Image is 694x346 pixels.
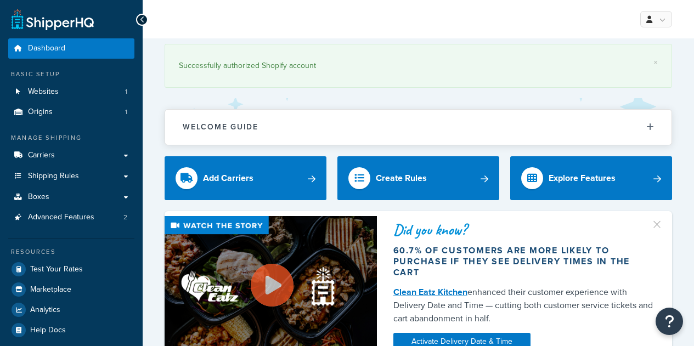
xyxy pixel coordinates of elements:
[165,110,672,144] button: Welcome Guide
[393,245,656,278] div: 60.7% of customers are more likely to purchase if they see delivery times in the cart
[393,222,656,237] div: Did you know?
[123,213,127,222] span: 2
[8,207,134,228] li: Advanced Features
[549,171,616,186] div: Explore Features
[28,172,79,181] span: Shipping Rules
[203,171,253,186] div: Add Carriers
[376,171,427,186] div: Create Rules
[183,123,258,131] h2: Welcome Guide
[30,305,60,315] span: Analytics
[8,166,134,186] a: Shipping Rules
[28,192,49,202] span: Boxes
[8,300,134,320] a: Analytics
[337,156,499,200] a: Create Rules
[8,247,134,257] div: Resources
[8,82,134,102] a: Websites1
[8,38,134,59] a: Dashboard
[8,145,134,166] a: Carriers
[165,156,326,200] a: Add Carriers
[179,58,658,73] div: Successfully authorized Shopify account
[8,207,134,228] a: Advanced Features2
[8,320,134,340] a: Help Docs
[8,102,134,122] li: Origins
[393,286,467,298] a: Clean Eatz Kitchen
[8,102,134,122] a: Origins1
[393,286,656,325] div: enhanced their customer experience with Delivery Date and Time — cutting both customer service ti...
[8,187,134,207] a: Boxes
[656,308,683,335] button: Open Resource Center
[8,133,134,143] div: Manage Shipping
[30,285,71,294] span: Marketplace
[8,70,134,79] div: Basic Setup
[28,107,53,117] span: Origins
[510,156,672,200] a: Explore Features
[8,82,134,102] li: Websites
[28,151,55,160] span: Carriers
[28,44,65,53] span: Dashboard
[8,280,134,299] a: Marketplace
[653,58,658,67] a: ×
[28,213,94,222] span: Advanced Features
[125,87,127,97] span: 1
[30,326,66,335] span: Help Docs
[8,259,134,279] a: Test Your Rates
[30,265,83,274] span: Test Your Rates
[28,87,59,97] span: Websites
[125,107,127,117] span: 1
